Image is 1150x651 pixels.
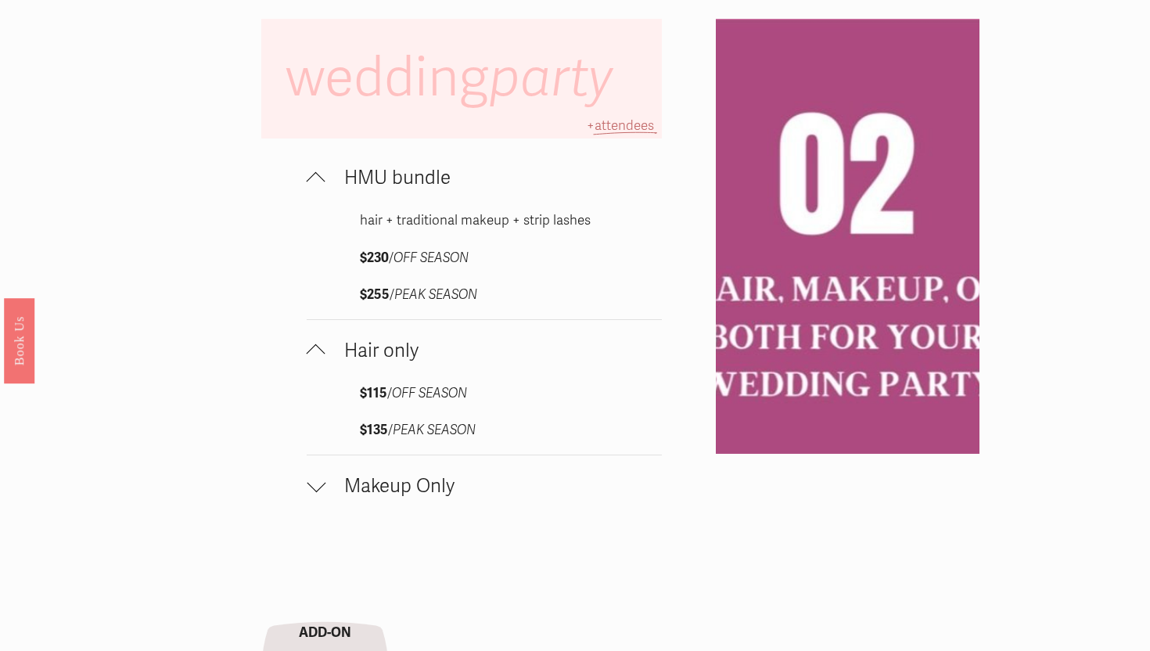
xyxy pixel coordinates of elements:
[360,422,388,438] strong: $135
[360,283,608,308] p: /
[360,246,608,271] p: /
[360,419,608,443] p: /
[393,422,476,438] em: PEAK SEASON
[360,382,608,406] p: /
[286,45,626,111] span: wedding
[360,385,387,401] strong: $115
[307,209,661,319] div: HMU bundle
[307,320,661,382] button: Hair only
[307,382,661,455] div: Hair only
[325,340,661,362] span: Hair only
[307,147,661,209] button: HMU bundle
[307,455,661,517] button: Makeup Only
[4,298,34,383] a: Book Us
[394,250,469,266] em: OFF SEASON
[360,250,389,266] strong: $230
[587,117,595,134] span: +
[325,167,661,189] span: HMU bundle
[394,286,477,303] em: PEAK SEASON
[489,45,613,111] em: party
[325,475,661,498] span: Makeup Only
[392,385,467,401] em: OFF SEASON
[360,286,390,303] strong: $255
[360,209,608,233] p: hair + traditional makeup + strip lashes
[595,117,654,134] span: attendees
[299,624,351,641] strong: ADD-ON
